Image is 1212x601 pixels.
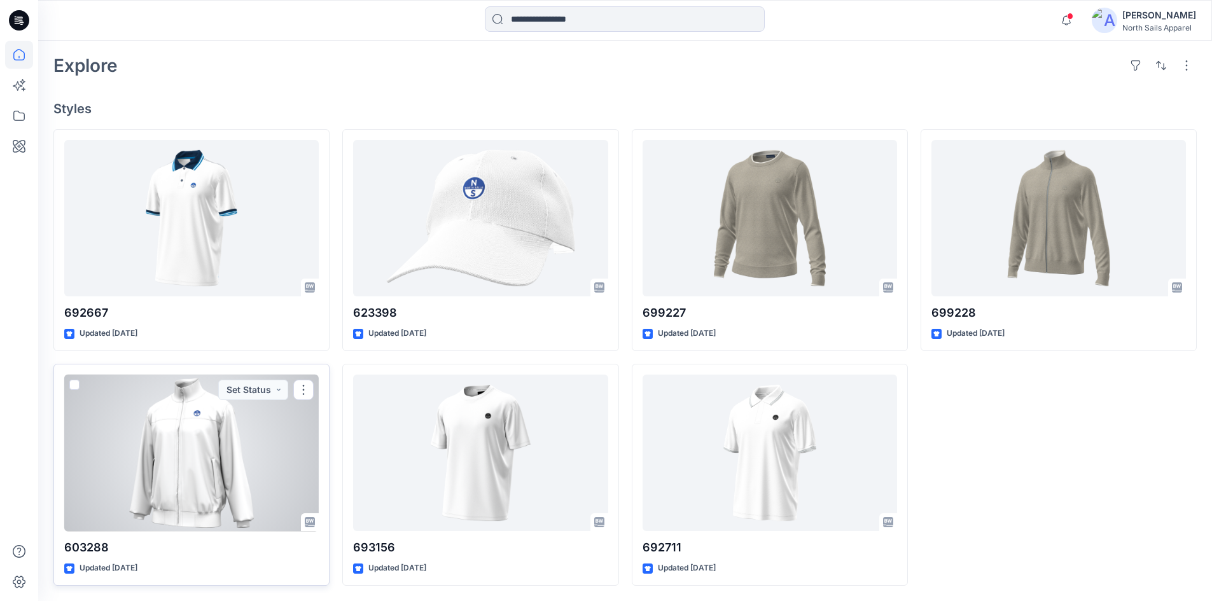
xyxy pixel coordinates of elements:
p: Updated [DATE] [80,327,137,340]
p: Updated [DATE] [947,327,1005,340]
a: 692711 [643,375,897,532]
a: 603288 [64,375,319,532]
div: North Sails Apparel [1122,23,1196,32]
p: Updated [DATE] [368,327,426,340]
p: Updated [DATE] [368,562,426,575]
p: Updated [DATE] [658,562,716,575]
h4: Styles [53,101,1197,116]
p: 692711 [643,539,897,556]
p: Updated [DATE] [658,327,716,340]
h2: Explore [53,55,118,76]
a: 623398 [353,140,608,297]
a: 699228 [931,140,1186,297]
p: 692667 [64,304,319,322]
a: 692667 [64,140,319,297]
p: 623398 [353,304,608,322]
p: 693156 [353,539,608,556]
a: 693156 [353,375,608,532]
img: avatar [1092,8,1117,33]
p: 603288 [64,539,319,556]
a: 699227 [643,140,897,297]
p: 699228 [931,304,1186,322]
p: 699227 [643,304,897,322]
div: [PERSON_NAME] [1122,8,1196,23]
p: Updated [DATE] [80,562,137,575]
